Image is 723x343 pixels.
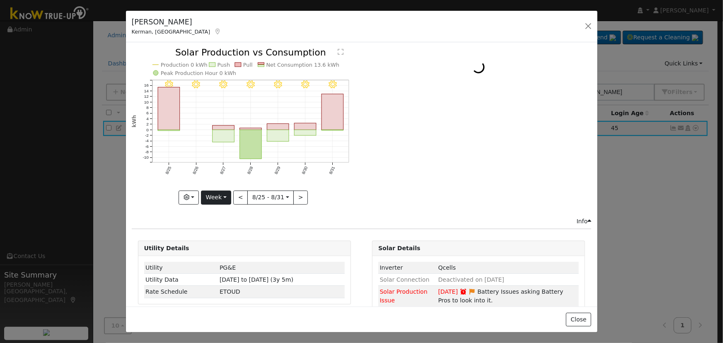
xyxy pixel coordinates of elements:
[145,144,149,149] text: -6
[145,139,149,143] text: -4
[266,62,339,68] text: Net Consumption 13.6 kWh
[233,191,248,205] button: <
[131,115,137,128] text: kWh
[214,28,222,35] a: Map
[146,105,149,110] text: 8
[247,191,294,205] button: 8/25 - 8/31
[144,262,218,274] td: Utility
[132,29,210,35] span: Kerman, [GEOGRAPHIC_DATA]
[301,81,310,89] i: 8/30 - Clear
[161,70,236,76] text: Peak Production Hour 0 kWh
[247,166,254,175] text: 8/28
[144,83,149,88] text: 16
[144,94,149,99] text: 12
[144,100,149,104] text: 10
[217,62,230,68] text: Push
[378,262,437,274] td: Inverter
[201,191,231,205] button: Week
[175,47,326,58] text: Solar Production vs Consumption
[273,166,281,175] text: 8/29
[220,276,293,283] span: [DATE] to [DATE] (3y 5m)
[145,150,149,155] text: -8
[158,87,180,130] rect: onclick=""
[329,81,337,89] i: 8/31 - Clear
[380,276,430,283] span: Solar Connection
[293,191,308,205] button: >
[438,288,563,304] span: Battery Issues asking Battery Pros to look into it.
[459,288,467,295] a: Snooze expired 02/13/2025
[145,133,149,138] text: -2
[239,128,261,130] rect: onclick=""
[438,288,458,295] span: [DATE]
[469,289,476,295] i: Edit Issue
[294,130,316,136] rect: onclick=""
[322,94,343,130] rect: onclick=""
[219,81,227,89] i: 8/27 - Clear
[267,124,289,130] rect: onclick=""
[247,81,255,89] i: 8/28 - Clear
[143,155,149,160] text: -10
[146,116,149,121] text: 4
[219,166,227,175] text: 8/27
[144,274,218,286] td: Utility Data
[438,276,504,283] span: Deactivated on [DATE]
[161,62,208,68] text: Production 0 kWh
[146,128,149,132] text: 0
[577,217,592,226] div: Info
[328,166,336,175] text: 8/31
[164,81,173,89] i: 8/25 - Clear
[213,130,235,143] rect: onclick=""
[146,122,149,127] text: 2
[220,264,236,271] span: ID: 13960807, authorized: 04/09/24
[213,126,235,130] rect: onclick=""
[132,17,222,27] h5: [PERSON_NAME]
[243,62,253,68] text: Pull
[192,81,200,89] i: 8/26 - Clear
[438,264,456,271] span: ID: 189, authorized: 05/10/24
[338,48,343,55] text: 
[267,130,289,142] rect: onclick=""
[220,288,240,295] span: S
[192,166,199,175] text: 8/26
[158,130,180,131] rect: onclick=""
[294,123,316,130] rect: onclick=""
[378,245,420,251] strong: Solar Details
[380,288,428,304] span: Solar Production Issue
[144,245,189,251] strong: Utility Details
[164,166,172,175] text: 8/25
[239,130,261,159] rect: onclick=""
[566,313,591,327] button: Close
[144,89,149,93] text: 14
[146,111,149,116] text: 6
[144,286,218,298] td: Rate Schedule
[301,166,308,175] text: 8/30
[274,81,282,89] i: 8/29 - Clear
